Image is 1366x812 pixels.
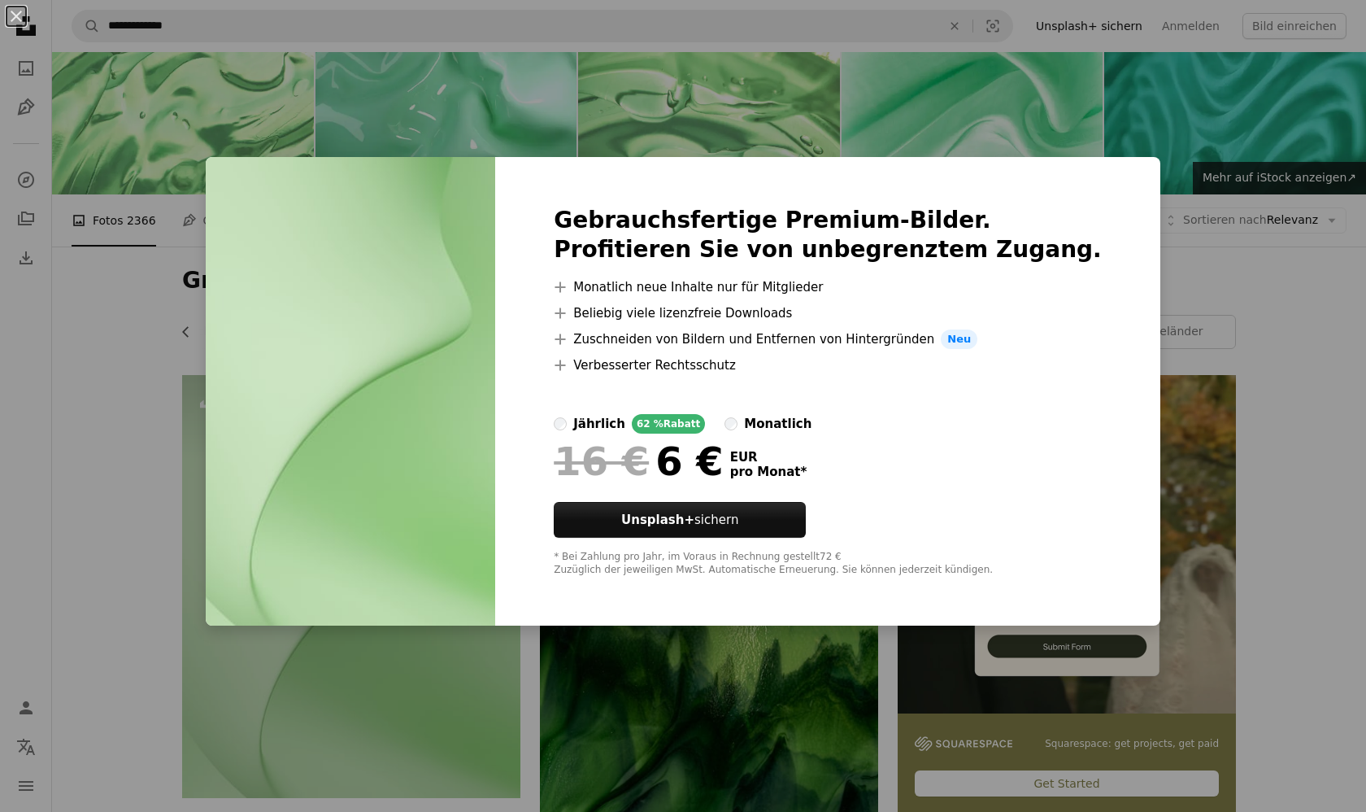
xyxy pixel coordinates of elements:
[744,414,811,434] div: monatlich
[554,417,567,430] input: jährlich62 %Rabatt
[554,502,806,538] button: Unsplash+sichern
[554,356,1102,375] li: Verbesserter Rechtsschutz
[730,465,807,479] span: pro Monat *
[730,450,807,465] span: EUR
[941,330,977,349] span: Neu
[724,417,737,430] input: monatlich
[554,206,1102,264] h2: Gebrauchsfertige Premium-Bilder. Profitieren Sie von unbegrenztem Zugang.
[554,303,1102,323] li: Beliebig viele lizenzfreie Downloads
[206,157,495,626] img: premium_photo-1675014768031-7bf2773a0b75
[573,414,625,434] div: jährlich
[554,330,1102,349] li: Zuschneiden von Bildern und Entfernen von Hintergründen
[554,440,649,482] span: 16 €
[554,440,723,482] div: 6 €
[621,513,694,527] strong: Unsplash+
[554,551,1102,577] div: * Bei Zahlung pro Jahr, im Voraus in Rechnung gestellt 72 € Zuzüglich der jeweiligen MwSt. Automa...
[632,414,705,434] div: 62 % Rabatt
[554,277,1102,297] li: Monatlich neue Inhalte nur für Mitglieder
